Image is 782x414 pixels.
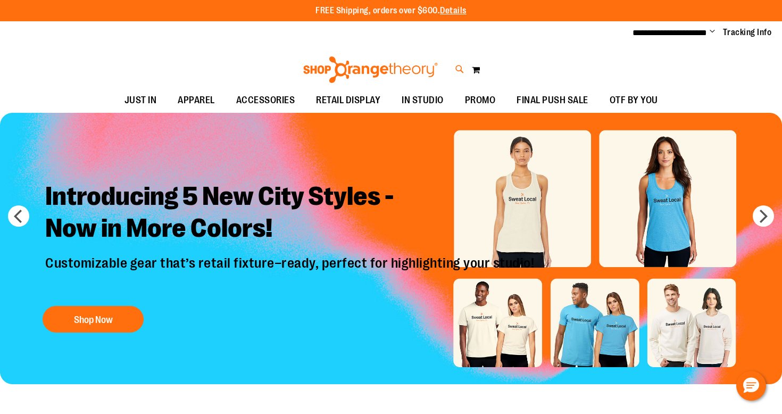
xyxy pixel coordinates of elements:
span: OTF BY YOU [610,88,658,112]
span: PROMO [465,88,496,112]
a: FINAL PUSH SALE [506,88,599,113]
span: FINAL PUSH SALE [517,88,588,112]
a: RETAIL DISPLAY [305,88,391,113]
a: Introducing 5 New City Styles -Now in More Colors! Customizable gear that’s retail fixture–ready,... [37,172,545,338]
a: Tracking Info [723,27,772,38]
a: OTF BY YOU [599,88,669,113]
a: PROMO [454,88,506,113]
button: Account menu [710,27,715,38]
p: FREE Shipping, orders over $600. [315,5,467,17]
button: prev [8,205,29,227]
p: Customizable gear that’s retail fixture–ready, perfect for highlighting your studio! [37,255,545,295]
img: Shop Orangetheory [302,56,439,83]
span: RETAIL DISPLAY [316,88,380,112]
button: next [753,205,774,227]
a: APPAREL [167,88,226,113]
h2: Introducing 5 New City Styles - Now in More Colors! [37,172,545,255]
span: APPAREL [178,88,215,112]
a: IN STUDIO [391,88,454,113]
a: Details [440,6,467,15]
span: JUST IN [124,88,157,112]
a: JUST IN [114,88,168,113]
span: ACCESSORIES [236,88,295,112]
span: IN STUDIO [402,88,444,112]
button: Hello, have a question? Let’s chat. [736,371,766,401]
button: Shop Now [43,306,144,333]
a: ACCESSORIES [226,88,306,113]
